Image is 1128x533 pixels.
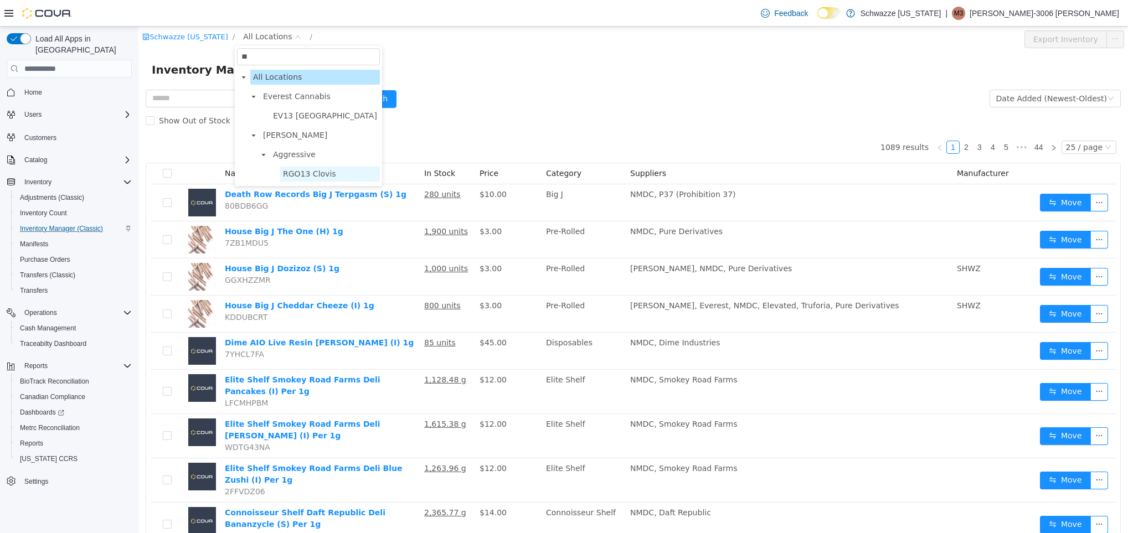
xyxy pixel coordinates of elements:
img: Connoisseur Shelf Daft Republic Deli Bananzycle (S) Per 1g placeholder [50,480,78,508]
u: 800 units [286,275,322,283]
span: Manufacturer [818,142,871,151]
span: Adjustments (Classic) [16,191,132,204]
span: KDDUBCRT [86,286,129,295]
span: Metrc Reconciliation [16,421,132,434]
span: Inventory [24,178,51,187]
a: Adjustments (Classic) [16,191,89,204]
i: icon: caret-down [122,126,128,131]
span: Show Out of Stock [16,90,96,99]
li: 1089 results [742,114,790,127]
span: 7ZB1MDU5 [86,212,130,221]
span: Name [86,142,109,151]
a: House Big J Cheddar Cheeze (I) 1g [86,275,236,283]
button: Traceabilty Dashboard [11,336,136,351]
span: [PERSON_NAME], Everest, NMDC, Elevated, Truforia, Pure Derivatives [492,275,761,283]
u: 1,128.48 g [286,349,328,358]
span: Inventory [20,175,132,189]
button: icon: ellipsis [968,4,986,22]
span: EV13 Montgomery [132,82,241,97]
span: SHWZ [818,275,842,283]
button: Manifests [11,236,136,252]
button: icon: ellipsis [952,204,970,222]
span: Inventory Manager [13,34,139,52]
span: BioTrack Reconciliation [16,375,132,388]
span: Users [24,110,42,119]
span: Load All Apps in [GEOGRAPHIC_DATA] [31,33,132,55]
button: icon: ellipsis [952,356,970,374]
button: icon: swapMove [902,204,952,222]
u: 1,615.38 g [286,393,328,402]
span: 7YHCL7FA [86,323,126,332]
button: icon: swapMove [902,356,952,374]
a: Elite Shelf Smokey Road Farms Deli [PERSON_NAME] (I) Per 1g [86,393,242,413]
span: Traceabilty Dashboard [20,339,86,348]
button: Reports [2,358,136,374]
button: Reports [20,359,52,372]
span: All Locations [115,46,163,55]
a: BioTrack Reconciliation [16,375,94,388]
span: Traceabilty Dashboard [16,337,132,350]
a: Reports [16,437,48,450]
div: 25 / page [928,115,964,127]
span: Inventory Count [16,206,132,220]
span: Manifests [20,240,48,249]
span: Category [408,142,443,151]
span: Operations [20,306,132,319]
img: House Big J The One (H) 1g hero shot [50,199,78,227]
span: Price [341,142,360,151]
a: Dime AIO Live Resin [PERSON_NAME] (I) 1g [86,312,275,320]
button: Cash Management [11,320,136,336]
span: Home [24,88,42,97]
td: Big J [403,158,487,195]
span: $45.00 [341,312,368,320]
img: Cova [22,8,72,19]
a: Dashboards [11,405,136,420]
u: 1,900 units [286,200,329,209]
span: Everest Cannabis [125,65,192,74]
span: RGO13 Clovis [142,140,241,155]
p: Schwazze [US_STATE] [861,7,941,20]
a: Inventory Count [16,206,71,220]
button: Inventory Manager (Classic) [11,221,136,236]
button: icon: ellipsis [952,401,970,418]
span: Inventory Manager (Classic) [16,222,132,235]
input: Dark Mode [817,7,841,19]
button: Inventory Count [11,205,136,221]
span: SHWZ [818,237,842,246]
li: Previous Page [795,114,808,127]
u: 280 units [286,163,322,172]
a: Metrc Reconciliation [16,421,84,434]
button: Inventory [2,174,136,190]
img: Death Row Records Big J Terpgasm (S) 1g placeholder [50,162,78,190]
li: 3 [835,114,848,127]
i: icon: down [966,117,973,125]
span: M3 [954,7,964,20]
span: RGO13 Clovis [145,143,198,152]
span: $12.00 [341,393,368,402]
span: $10.00 [341,163,368,172]
a: Traceabilty Dashboard [16,337,91,350]
span: Cash Management [20,324,76,333]
a: Inventory Manager (Classic) [16,222,107,235]
u: 1,263.96 g [286,437,328,446]
span: Customers [20,130,132,144]
u: 2,365.77 g [286,482,328,490]
li: Next 5 Pages [874,114,892,127]
a: Connoisseur Shelf Daft Republic Deli Bananzycle (S) Per 1g [86,482,247,502]
button: Operations [2,305,136,320]
button: Users [2,107,136,122]
button: icon: ellipsis [952,167,970,185]
li: 5 [861,114,874,127]
td: Pre-Rolled [403,232,487,269]
a: 2 [822,115,834,127]
a: Home [20,86,47,99]
button: icon: ellipsis [952,315,970,333]
i: icon: shop [4,7,11,14]
span: [US_STATE] CCRS [20,454,78,463]
img: House Big J Cheddar Cheeze (I) 1g hero shot [50,273,78,301]
button: icon: swapMove [902,489,952,507]
span: R. Greenleaf [122,101,241,116]
span: Dashboards [16,406,132,419]
button: icon: ellipsis [952,489,970,507]
span: $14.00 [341,482,368,490]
